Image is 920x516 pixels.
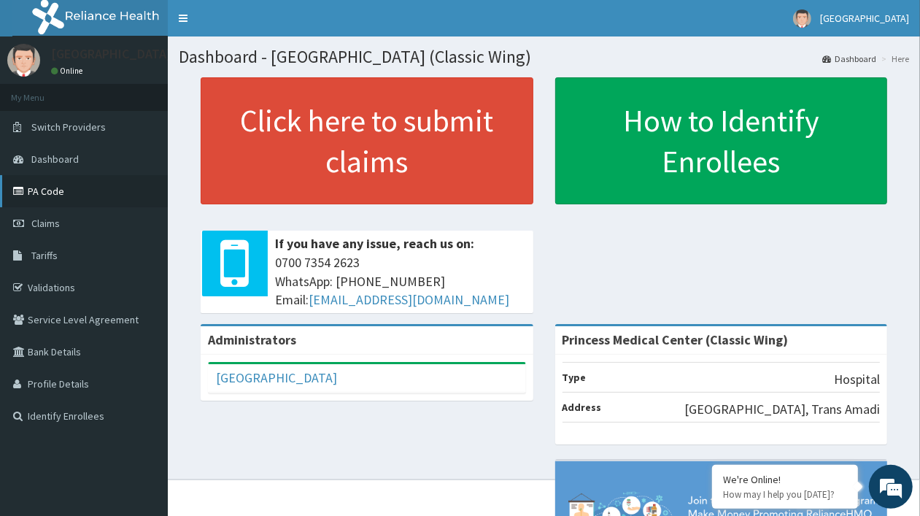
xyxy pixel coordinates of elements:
[563,331,789,348] strong: Princess Medical Center (Classic Wing)
[878,53,909,65] li: Here
[563,401,602,414] b: Address
[179,47,909,66] h1: Dashboard - [GEOGRAPHIC_DATA] (Classic Wing)
[31,217,60,230] span: Claims
[820,12,909,25] span: [GEOGRAPHIC_DATA]
[216,369,337,386] a: [GEOGRAPHIC_DATA]
[563,371,587,384] b: Type
[275,253,526,309] span: 0700 7354 2623 WhatsApp: [PHONE_NUMBER] Email:
[555,77,888,204] a: How to Identify Enrollees
[723,488,847,501] p: How may I help you today?
[723,473,847,486] div: We're Online!
[822,53,876,65] a: Dashboard
[201,77,533,204] a: Click here to submit claims
[275,235,474,252] b: If you have any issue, reach us on:
[309,291,509,308] a: [EMAIL_ADDRESS][DOMAIN_NAME]
[834,370,880,389] p: Hospital
[31,120,106,134] span: Switch Providers
[684,400,880,419] p: [GEOGRAPHIC_DATA], Trans Amadi
[31,153,79,166] span: Dashboard
[793,9,811,28] img: User Image
[208,331,296,348] b: Administrators
[51,66,86,76] a: Online
[7,44,40,77] img: User Image
[31,249,58,262] span: Tariffs
[51,47,171,61] p: [GEOGRAPHIC_DATA]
